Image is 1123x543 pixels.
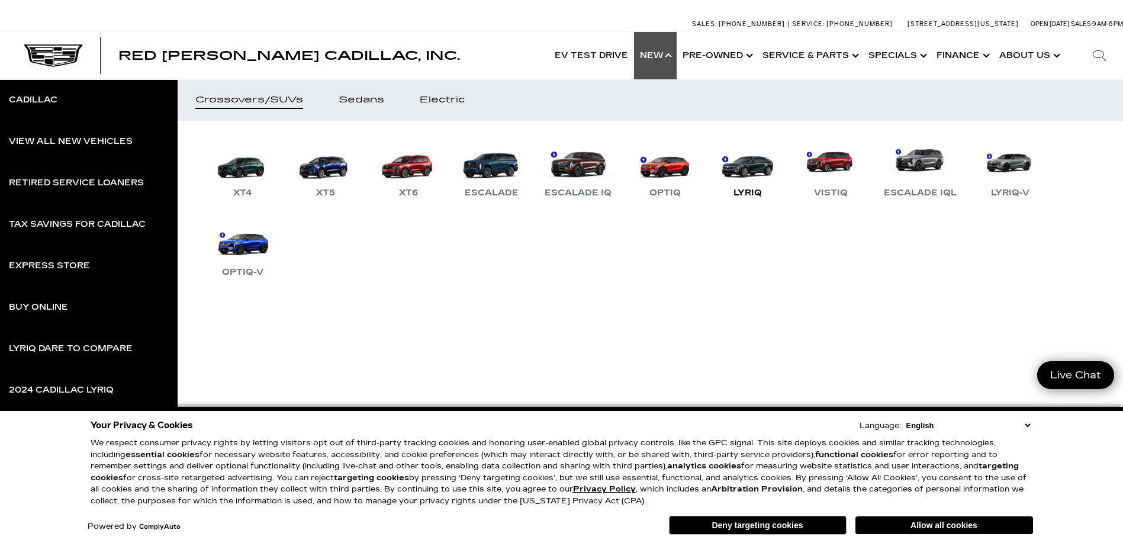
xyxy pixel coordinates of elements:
a: Sales: [PHONE_NUMBER] [692,21,788,27]
div: Escalade [459,186,525,200]
a: Sedans [321,79,402,121]
div: OPTIQ-V [216,265,269,279]
div: Escalade IQ [539,186,617,200]
strong: Arbitration Provision [711,484,803,494]
div: LYRIQ-V [985,186,1035,200]
a: About Us [993,32,1064,79]
a: Pre-Owned [677,32,757,79]
strong: targeting cookies [334,473,409,483]
div: Tax Savings for Cadillac [9,220,146,229]
div: Crossovers/SUVs [195,96,303,104]
strong: essential cookies [126,450,199,460]
div: Sedans [339,96,384,104]
strong: functional cookies [815,450,893,460]
button: Deny targeting cookies [669,516,847,535]
div: Buy Online [9,303,68,311]
div: XT5 [310,186,341,200]
a: XT5 [290,139,361,200]
div: Escalade IQL [878,186,963,200]
span: [PHONE_NUMBER] [826,20,893,28]
div: LYRIQ Dare to Compare [9,345,133,353]
span: Service: [792,20,825,28]
div: Powered by [88,523,181,531]
a: Escalade IQ [539,139,617,200]
a: ComplyAuto [139,523,181,531]
a: OPTIQ-V [207,218,278,279]
div: XT6 [393,186,424,200]
a: Service & Parts [757,32,863,79]
div: Cadillac [9,96,57,104]
span: Live Chat [1044,368,1107,382]
span: Red [PERSON_NAME] Cadillac, Inc. [118,49,460,63]
a: XT6 [373,139,444,200]
div: 2024 Cadillac LYRIQ [9,386,114,394]
div: Language: [860,422,901,430]
a: OPTIQ [629,139,700,200]
a: Escalade [456,139,527,200]
select: Language Select [903,420,1033,431]
div: Retired Service Loaners [9,179,144,187]
img: Cadillac Dark Logo with Cadillac White Text [24,44,83,67]
div: Electric [420,96,465,104]
a: LYRIQ-V [974,139,1045,200]
div: OPTIQ [643,186,687,200]
div: XT4 [227,186,258,200]
a: Crossovers/SUVs [178,79,321,121]
a: Service: [PHONE_NUMBER] [788,21,896,27]
span: 9 AM-6 PM [1092,20,1123,28]
a: Electric [402,79,482,121]
span: Your Privacy & Cookies [91,417,193,433]
strong: targeting cookies [91,461,1019,483]
a: New [634,32,677,79]
span: Sales: [1071,20,1092,28]
span: Sales: [692,20,717,28]
p: We respect consumer privacy rights by letting visitors opt out of third-party tracking cookies an... [91,438,1033,507]
strong: analytics cookies [667,461,741,471]
a: LYRIQ [712,139,783,200]
a: Escalade IQL [878,139,963,200]
a: VISTIQ [795,139,866,200]
a: [STREET_ADDRESS][US_STATE] [908,20,1019,28]
div: VISTIQ [808,186,854,200]
a: EV Test Drive [549,32,634,79]
span: [PHONE_NUMBER] [719,20,785,28]
div: LYRIQ [728,186,768,200]
a: Privacy Policy [573,484,636,494]
span: Open [DATE] [1031,20,1070,28]
a: Red [PERSON_NAME] Cadillac, Inc. [118,50,460,62]
div: Express Store [9,262,90,270]
button: Allow all cookies [855,516,1033,534]
a: Finance [931,32,993,79]
a: Specials [863,32,931,79]
a: Live Chat [1037,361,1114,389]
div: View All New Vehicles [9,137,133,146]
a: XT4 [207,139,278,200]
